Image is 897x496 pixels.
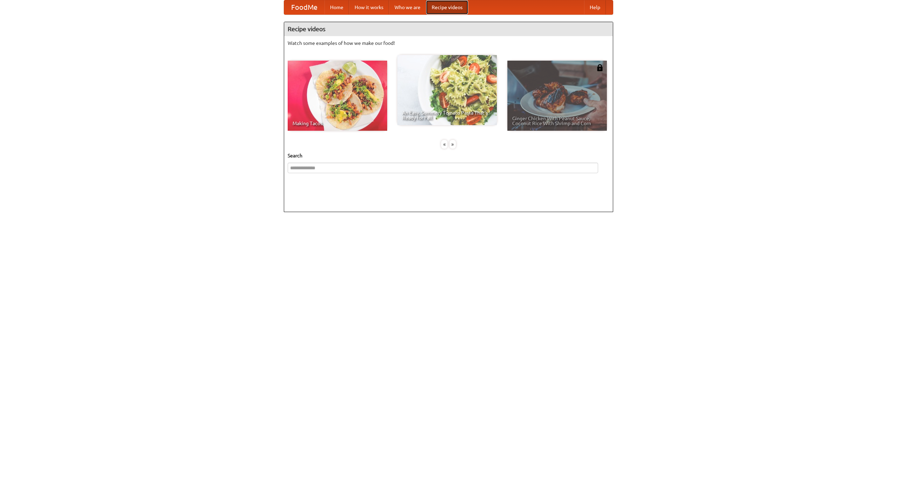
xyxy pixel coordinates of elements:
h5: Search [288,152,609,159]
a: Who we are [389,0,426,14]
a: Help [584,0,606,14]
a: An Easy, Summery Tomato Pasta That's Ready for Fall [397,55,497,125]
span: An Easy, Summery Tomato Pasta That's Ready for Fall [402,110,492,120]
a: Recipe videos [426,0,468,14]
span: Making Tacos [293,121,382,126]
a: Making Tacos [288,61,387,131]
img: 483408.png [596,64,603,71]
div: « [441,140,447,149]
a: FoodMe [284,0,324,14]
h4: Recipe videos [284,22,613,36]
a: Home [324,0,349,14]
a: How it works [349,0,389,14]
p: Watch some examples of how we make our food! [288,40,609,47]
div: » [450,140,456,149]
